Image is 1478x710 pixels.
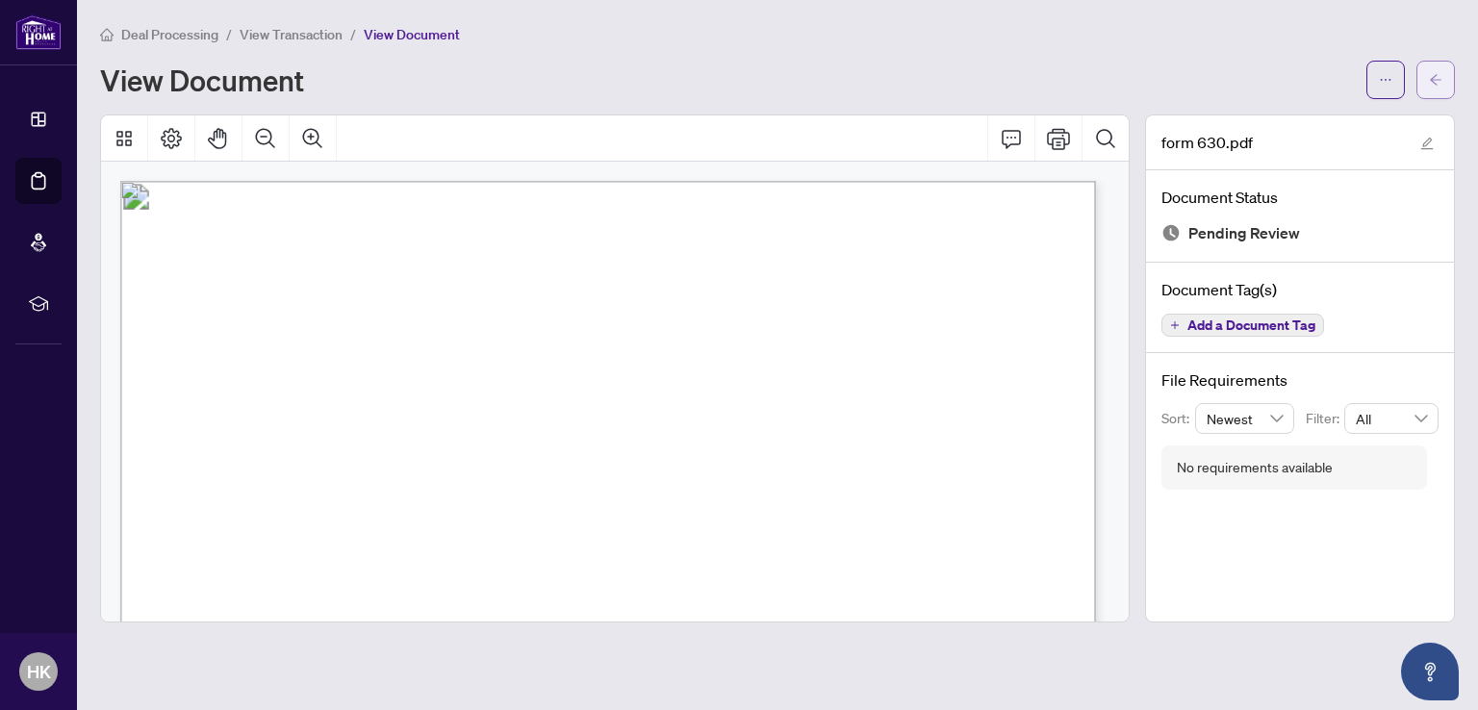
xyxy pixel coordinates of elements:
[1161,131,1253,154] span: form 630.pdf
[226,23,232,45] li: /
[1187,318,1315,332] span: Add a Document Tag
[1161,278,1439,301] h4: Document Tag(s)
[1161,186,1439,209] h4: Document Status
[1177,457,1333,478] div: No requirements available
[364,26,460,43] span: View Document
[1188,220,1300,246] span: Pending Review
[1161,408,1195,429] p: Sort:
[1401,643,1459,700] button: Open asap
[27,658,51,685] span: HK
[1161,223,1181,242] img: Document Status
[1207,404,1284,433] span: Newest
[15,14,62,50] img: logo
[121,26,218,43] span: Deal Processing
[1306,408,1344,429] p: Filter:
[1356,404,1427,433] span: All
[240,26,343,43] span: View Transaction
[1379,73,1392,87] span: ellipsis
[1429,73,1442,87] span: arrow-left
[350,23,356,45] li: /
[100,28,114,41] span: home
[100,64,304,95] h1: View Document
[1161,368,1439,392] h4: File Requirements
[1161,314,1324,337] button: Add a Document Tag
[1420,137,1434,150] span: edit
[1170,320,1180,330] span: plus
